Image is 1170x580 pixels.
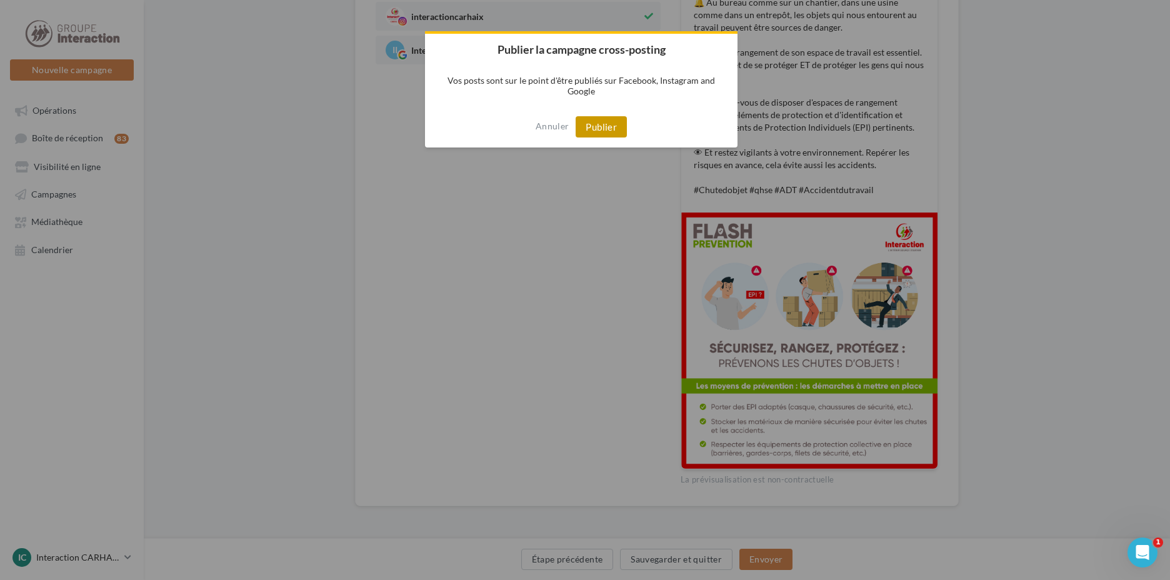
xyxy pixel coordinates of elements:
button: Annuler [536,116,569,136]
iframe: Intercom live chat [1127,537,1157,567]
p: Vos posts sont sur le point d'être publiés sur Facebook, Instagram and Google [425,65,737,106]
button: Publier [576,116,627,137]
span: 1 [1153,537,1163,547]
h2: Publier la campagne cross-posting [425,34,737,65]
